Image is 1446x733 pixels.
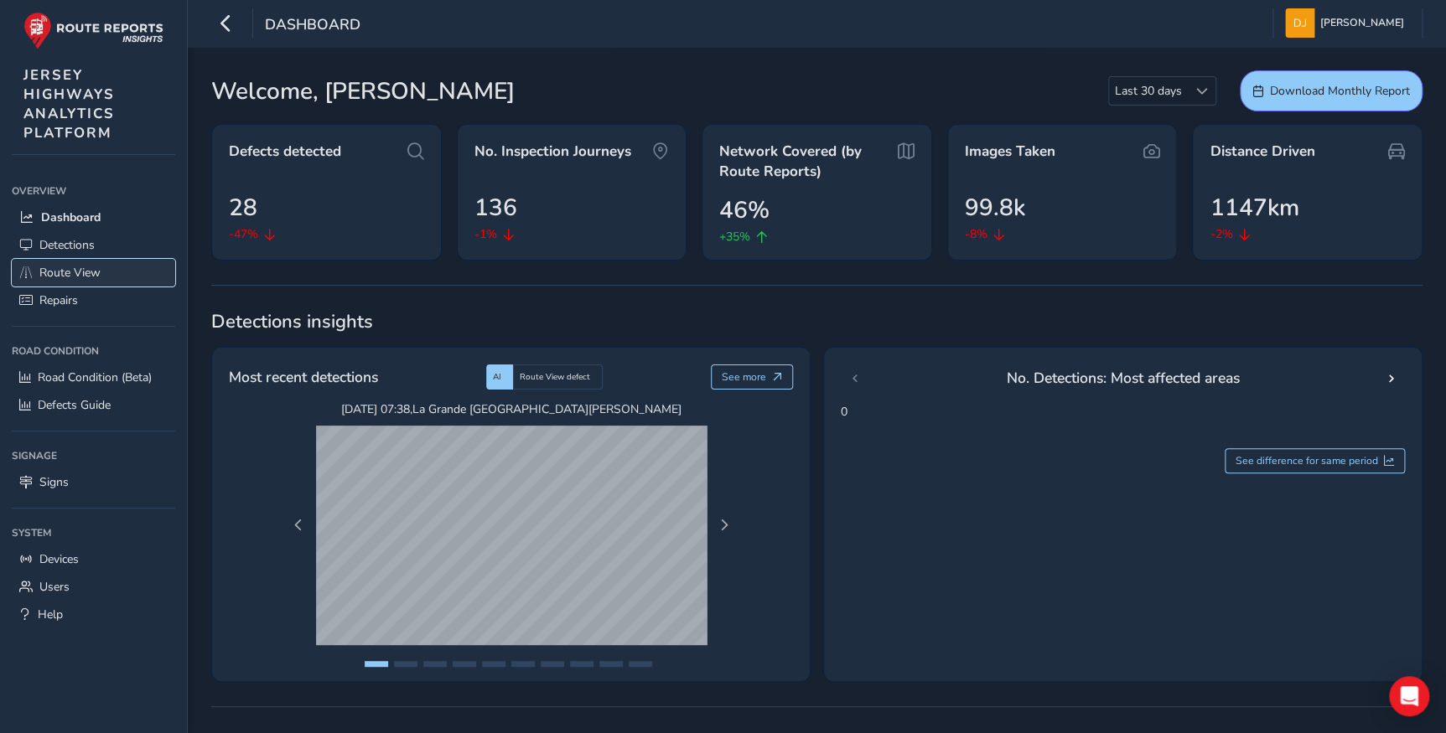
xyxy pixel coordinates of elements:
span: Welcome, [PERSON_NAME] [211,74,515,109]
a: Signs [12,468,175,496]
span: -8% [965,225,987,243]
span: Road Condition (Beta) [38,369,152,385]
button: Next Page [713,514,736,537]
span: Detections [39,237,95,253]
button: Page 10 [629,661,652,667]
span: Signs [39,474,69,490]
span: No. Detections: Most affected areas [1007,367,1240,389]
button: Page 5 [482,661,505,667]
span: See more [722,370,766,384]
span: JERSEY HIGHWAYS ANALYTICS PLATFORM [23,65,115,142]
button: [PERSON_NAME] [1285,8,1410,38]
div: 0 [823,347,1423,682]
button: Page 7 [541,661,564,667]
span: Dashboard [265,14,360,38]
span: Last 30 days [1109,77,1188,105]
span: Images Taken [965,142,1055,162]
img: rr logo [23,12,163,49]
span: 99.8k [965,190,1025,225]
div: Road Condition [12,338,175,364]
span: 1147km [1210,190,1298,225]
span: No. Inspection Journeys [474,142,631,162]
button: See difference for same period [1225,448,1406,473]
span: [PERSON_NAME] [1320,8,1404,38]
div: Overview [12,178,175,204]
span: Download Monthly Report [1270,83,1410,99]
div: AI [486,364,513,390]
a: Users [12,573,175,601]
span: -47% [229,225,258,243]
span: [DATE] 07:38 , La Grande [GEOGRAPHIC_DATA][PERSON_NAME] [316,401,707,417]
a: Detections [12,231,175,259]
span: Dashboard [41,209,101,225]
button: Page 2 [394,661,417,667]
button: Download Monthly Report [1240,70,1423,111]
span: Repairs [39,292,78,308]
a: Defects Guide [12,391,175,419]
span: Detections insights [211,309,1423,334]
span: Users [39,579,70,595]
a: Dashboard [12,204,175,231]
span: -1% [474,225,497,243]
span: Route View [39,265,101,281]
img: diamond-layout [1285,8,1314,38]
button: See more [711,364,794,390]
span: Most recent detections [229,366,378,388]
button: Previous Page [287,514,310,537]
span: +35% [719,228,750,245]
a: Road Condition (Beta) [12,364,175,391]
a: Route View [12,259,175,286]
div: Signage [12,443,175,468]
a: Help [12,601,175,628]
button: Page 9 [599,661,623,667]
div: Route View defect [513,364,603,390]
span: Route View defect [520,371,590,383]
button: Page 1 [365,661,388,667]
button: Page 3 [423,661,447,667]
div: System [12,520,175,545]
span: Network Covered (by Route Reports) [719,142,894,181]
span: 136 [474,190,517,225]
a: Devices [12,545,175,573]
span: -2% [1210,225,1232,243]
div: Open Intercom Messenger [1389,676,1429,716]
span: Defects detected [229,142,341,162]
a: Repairs [12,286,175,314]
span: Defects Guide [38,397,111,413]
button: Page 6 [511,661,535,667]
span: Devices [39,551,79,567]
span: AI [493,371,501,383]
button: Page 8 [570,661,593,667]
span: Distance Driven [1210,142,1314,162]
button: Page 4 [453,661,476,667]
span: 46% [719,193,770,228]
span: 28 [229,190,257,225]
span: Help [38,607,63,622]
span: See difference for same period [1236,454,1378,467]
